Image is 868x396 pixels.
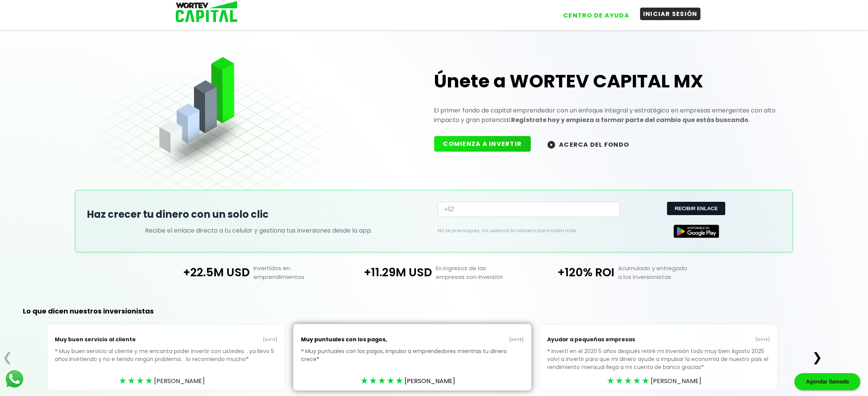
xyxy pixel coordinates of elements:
[317,355,321,363] span: ❞
[343,264,432,281] p: +11.29M USD
[301,332,412,347] p: Muy puntuales con los pagos,
[547,347,770,383] p: Invertí en el 2020 5 años después retiré mi inversión todo muy bien Agosto 2025 volví a invertir ...
[434,136,531,152] button: COMIENZA A INVERTIR
[560,9,632,22] button: CENTRO DE AYUDA
[119,375,154,386] div: ★★★★
[434,139,539,148] a: COMIENZA A INVERTIR
[87,207,430,222] h2: Haz crecer tu dinero con un solo clic
[438,227,607,234] p: No te preocupes, no usamos tu número para nada más.
[651,376,701,386] span: [PERSON_NAME]
[145,226,372,235] p: Recibe el enlace directo a tu celular y gestiona tus inversiones desde la app.
[548,141,555,149] img: wortev-capital-acerca-del-fondo
[55,332,166,347] p: Muy buen servicio al cliente
[432,264,526,281] p: En ingresos de las empresas con inversión
[701,363,705,371] span: ❞
[632,3,701,22] a: INICIAR SESIÓN
[810,350,825,365] button: ❯
[525,264,615,281] p: +120% ROI
[667,202,725,215] button: RECIBIR ENLACE
[405,376,455,386] span: [PERSON_NAME]
[434,106,781,125] p: El primer fondo de capital emprendedor con un enfoque integral y estratégico en empresas emergent...
[166,337,277,343] p: [DATE]
[55,347,59,355] span: ❝
[640,8,701,20] button: INICIAR SESIÓN
[658,337,769,343] p: [DATE]
[301,347,524,375] p: Muy puntuales con los pagos, impulso a emprendedores mientras tu dinero crece
[615,264,708,281] p: Acumulado y entregado a los inversionistas
[674,225,719,238] img: Google Play
[547,332,658,347] p: Ayudar a pequeñas empresas
[55,347,277,375] p: Muy buen servicio al cliente y me encanta poder invertir con ustedes. . ya llevo 5 años invirtien...
[250,264,343,281] p: Invertidos en emprendimientos
[154,376,205,386] span: [PERSON_NAME]
[412,337,523,343] p: [DATE]
[246,355,250,363] span: ❞
[607,375,651,386] div: ★★★★★
[301,347,305,355] span: ❝
[538,136,638,152] button: ACERCA DEL FONDO
[161,264,250,281] p: +22.5M USD
[553,3,632,22] a: CENTRO DE AYUDA
[4,368,25,390] img: logos_whatsapp-icon.242b2217.svg
[361,375,405,386] div: ★★★★★
[511,116,749,124] strong: Regístrate hoy y empieza a formar parte del cambio que estás buscando
[795,373,860,390] div: Agendar llamada
[434,69,781,93] h1: Únete a WORTEV CAPITAL MX
[547,347,551,355] span: ❝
